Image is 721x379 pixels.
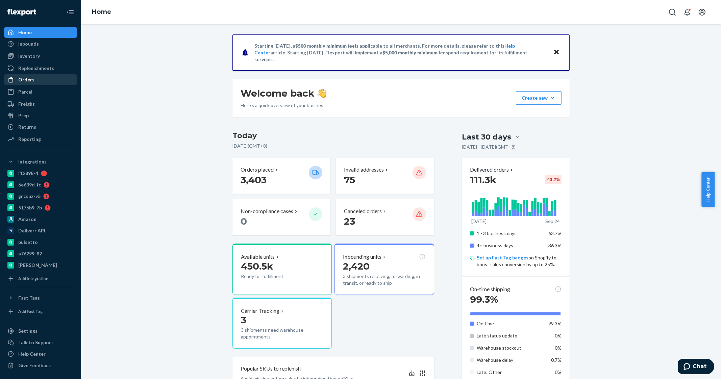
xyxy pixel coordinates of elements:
[4,156,77,167] button: Integrations
[241,314,246,326] span: 3
[18,124,36,130] div: Returns
[18,328,38,334] div: Settings
[678,359,714,376] iframe: Opens a widget where you can chat to one of our agents
[548,243,562,248] span: 36.3%
[4,179,77,190] a: 6e639d-fc
[545,175,562,184] div: -13.7 %
[18,351,46,357] div: Help Center
[4,110,77,121] a: Prep
[18,136,41,143] div: Reporting
[4,360,77,371] button: Give Feedback
[241,87,327,99] h1: Welcome back
[343,273,425,286] p: 3 shipments receiving, forwarding, in transit, or ready to ship
[555,345,562,351] span: 0%
[18,227,45,234] div: Deliverr API
[462,144,516,150] p: [DATE] - [DATE] ( GMT+8 )
[548,230,562,236] span: 63.7%
[4,27,77,38] a: Home
[477,357,543,363] p: Warehouse delay
[4,293,77,303] button: Fast Tags
[344,207,382,215] p: Canceled orders
[545,218,560,225] p: Sep 24
[241,365,301,373] p: Popular SKUs to replenish
[18,53,40,59] div: Inventory
[4,214,77,225] a: Amazon
[18,112,29,119] div: Prep
[4,349,77,359] a: Help Center
[18,295,40,301] div: Fast Tags
[241,174,267,185] span: 3,403
[18,216,36,223] div: Amazon
[701,172,715,207] button: Help Center
[232,244,332,295] button: Available units450.5kReady for fulfillment
[18,170,38,177] div: f12898-4
[18,76,34,83] div: Orders
[241,216,247,227] span: 0
[470,174,496,185] span: 111.3k
[317,89,327,98] img: hand-wave emoji
[232,199,330,235] button: Non-compliance cases 0
[254,43,547,63] p: Starting [DATE], a is applicable to all merchants. For more details, please refer to this article...
[4,273,77,284] a: Add Integration
[477,242,543,249] p: 4+ business days
[4,39,77,49] a: Inbounds
[516,91,562,105] button: Create new
[4,99,77,109] a: Freight
[4,168,77,179] a: f12898-4
[548,321,562,326] span: 99.3%
[344,174,355,185] span: 75
[4,248,77,259] a: a76299-82
[18,41,39,47] div: Inbounds
[18,65,54,72] div: Replenishments
[4,122,77,132] a: Returns
[241,102,327,109] p: Here’s a quick overview of your business
[343,253,381,261] p: Inbounding units
[18,308,43,314] div: Add Fast Tag
[336,199,434,235] button: Canceled orders 23
[241,307,279,315] p: Carrier Tracking
[471,218,487,225] p: [DATE]
[334,244,434,295] button: Inbounding units2,4203 shipments receiving, forwarding, in transit, or ready to ship
[344,166,384,174] p: Invalid addresses
[232,143,434,149] p: [DATE] ( GMT+8 )
[470,285,510,293] p: On-time shipping
[18,362,51,369] div: Give Feedback
[64,5,77,19] button: Close Navigation
[4,74,77,85] a: Orders
[666,5,679,19] button: Open Search Box
[232,298,332,349] button: Carrier Tracking33 shipments need warehouse appointments
[18,29,32,36] div: Home
[241,260,273,272] span: 450.5k
[18,158,47,165] div: Integrations
[18,339,53,346] div: Talk to Support
[18,181,41,188] div: 6e639d-fc
[477,255,528,260] a: Set up Fast Tag badges
[18,262,57,269] div: [PERSON_NAME]
[552,48,561,57] button: Close
[92,8,111,16] a: Home
[695,5,709,19] button: Open account menu
[4,260,77,271] a: [PERSON_NAME]
[295,43,355,49] span: $500 monthly minimum fee
[18,101,35,107] div: Freight
[86,2,117,22] ol: breadcrumbs
[382,50,446,55] span: $5,000 monthly minimum fee
[551,357,562,363] span: 0.7%
[241,273,303,280] p: Ready for fulfillment
[18,239,38,246] div: pulsetto
[7,9,36,16] img: Flexport logo
[4,237,77,248] a: pulsetto
[4,51,77,61] a: Inventory
[4,202,77,213] a: 5176b9-7b
[477,369,543,376] p: Late: Other
[18,276,48,281] div: Add Integration
[470,166,514,174] button: Delivered orders
[4,326,77,336] a: Settings
[4,225,77,236] a: Deliverr API
[343,260,370,272] span: 2,420
[477,320,543,327] p: On time
[4,86,77,97] a: Parcel
[344,216,355,227] span: 23
[680,5,694,19] button: Open notifications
